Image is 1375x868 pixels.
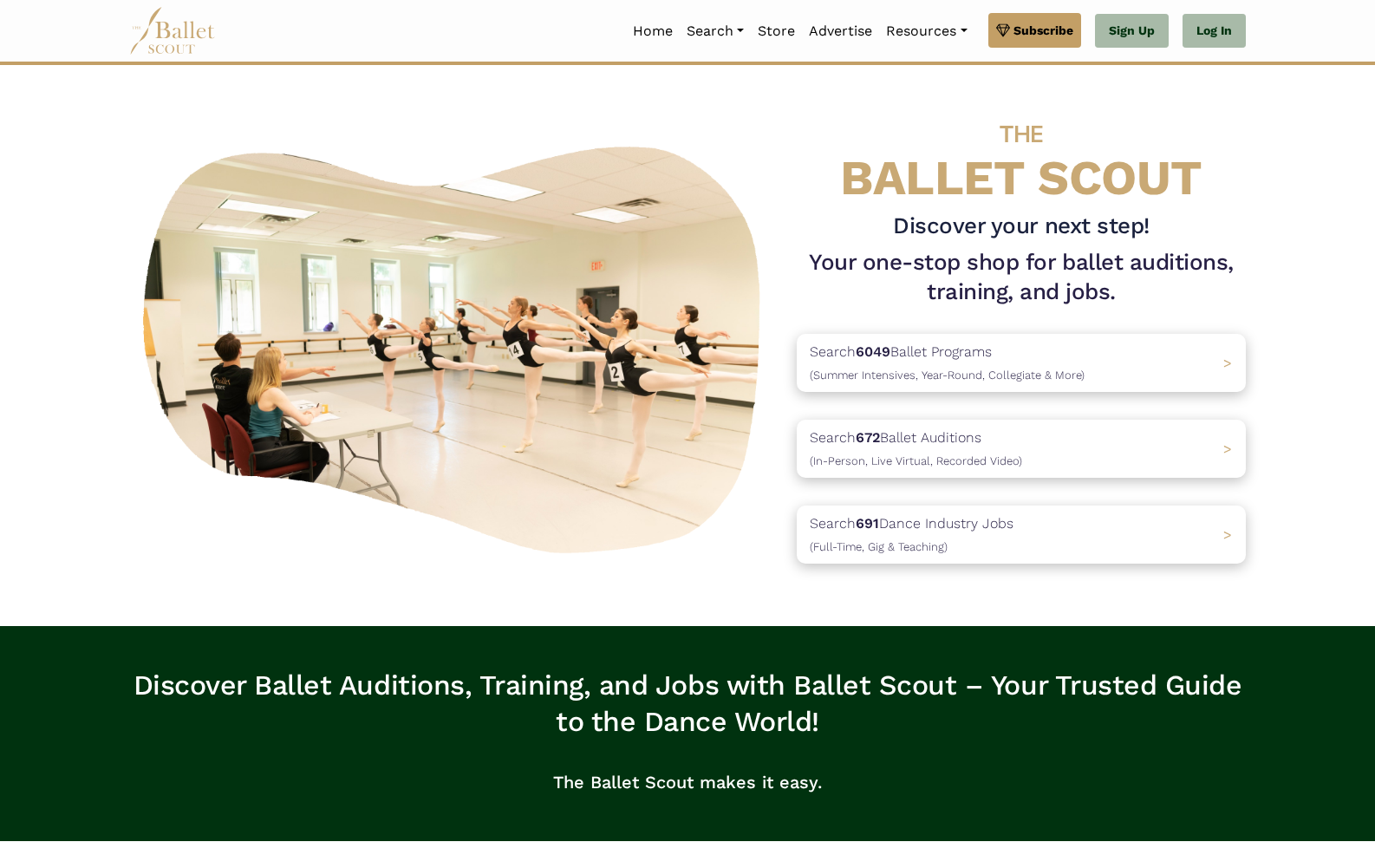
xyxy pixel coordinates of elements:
[680,13,751,49] a: Search
[797,334,1246,392] a: Search6049Ballet Programs(Summer Intensives, Year-Round, Collegiate & More)>
[797,420,1246,478] a: Search672Ballet Auditions(In-Person, Live Virtual, Recorded Video) >
[810,369,1085,382] span: (Summer Intensives, Year-Round, Collegiate & More)
[129,754,1246,810] p: The Ballet Scout makes it easy.
[1013,21,1073,40] span: Subscribe
[129,668,1246,740] h3: Discover Ballet Auditions, Training, and Jobs with Ballet Scout – Your Trusted Guide to the Dance...
[879,13,974,49] a: Resources
[802,13,879,49] a: Advertise
[129,127,783,564] img: A group of ballerinas talking to each other in a ballet studio
[810,454,1022,467] span: (In-Person, Live Virtual, Recorded Video)
[1223,441,1232,457] span: >
[810,512,1013,557] p: Search Dance Industry Jobs
[996,21,1010,40] img: gem.svg
[810,540,948,553] span: (Full-Time, Gig & Teaching)
[626,13,680,49] a: Home
[797,506,1246,564] a: Search691Dance Industry Jobs(Full-Time, Gig & Teaching) >
[1095,14,1169,49] a: Sign Up
[1223,526,1232,543] span: >
[810,341,1085,385] p: Search Ballet Programs
[797,100,1246,205] h4: BALLET SCOUT
[1223,355,1232,371] span: >
[751,13,802,49] a: Store
[810,427,1022,471] p: Search Ballet Auditions
[1000,120,1043,148] span: THE
[988,13,1081,48] a: Subscribe
[856,515,879,532] b: 691
[1183,14,1246,49] a: Log In
[797,212,1246,241] h3: Discover your next step!
[797,248,1246,307] h1: Your one-stop shop for ballet auditions, training, and jobs.
[856,429,880,446] b: 672
[856,343,890,360] b: 6049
